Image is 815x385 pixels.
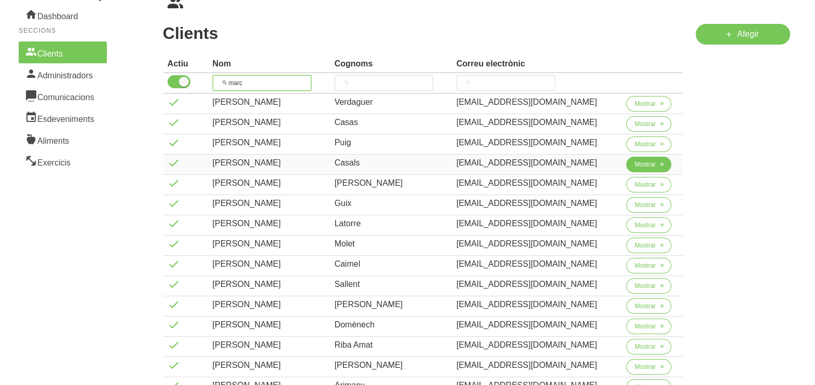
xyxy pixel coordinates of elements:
[457,278,618,291] div: [EMAIL_ADDRESS][DOMAIN_NAME]
[626,258,671,278] a: Mostrar
[335,238,448,250] div: Molet
[213,58,326,70] div: Nom
[626,116,671,136] a: Mostrar
[626,339,671,354] button: Mostrar
[335,217,448,230] div: Latorre
[737,28,759,40] span: Afegir
[626,319,671,338] a: Mostrar
[213,319,326,331] div: [PERSON_NAME]
[626,339,671,359] a: Mostrar
[213,359,326,372] div: [PERSON_NAME]
[335,298,448,311] div: [PERSON_NAME]
[634,342,656,351] span: Mostrar
[457,58,618,70] div: Correu electrònic
[19,150,107,172] a: Exercicis
[213,197,326,210] div: [PERSON_NAME]
[335,58,448,70] div: Cognoms
[19,42,107,63] a: Clients
[457,298,618,311] div: [EMAIL_ADDRESS][DOMAIN_NAME]
[626,136,671,156] a: Mostrar
[213,339,326,351] div: [PERSON_NAME]
[163,24,684,43] h1: Clients
[457,217,618,230] div: [EMAIL_ADDRESS][DOMAIN_NAME]
[626,278,671,298] a: Mostrar
[634,301,656,311] span: Mostrar
[634,180,656,189] span: Mostrar
[626,96,671,112] button: Mostrar
[457,157,618,169] div: [EMAIL_ADDRESS][DOMAIN_NAME]
[335,96,448,108] div: Verdaguer
[213,238,326,250] div: [PERSON_NAME]
[634,261,656,270] span: Mostrar
[626,177,671,192] button: Mostrar
[634,200,656,210] span: Mostrar
[213,278,326,291] div: [PERSON_NAME]
[626,116,671,132] button: Mostrar
[457,238,618,250] div: [EMAIL_ADDRESS][DOMAIN_NAME]
[213,157,326,169] div: [PERSON_NAME]
[634,160,656,169] span: Mostrar
[457,177,618,189] div: [EMAIL_ADDRESS][DOMAIN_NAME]
[457,339,618,351] div: [EMAIL_ADDRESS][DOMAIN_NAME]
[335,136,448,149] div: Puig
[19,4,107,26] a: Dashboard
[19,26,107,35] p: Seccions
[626,238,671,253] button: Mostrar
[626,136,671,152] button: Mostrar
[634,241,656,250] span: Mostrar
[335,197,448,210] div: Guix
[626,278,671,294] button: Mostrar
[626,359,671,379] a: Mostrar
[626,197,671,213] button: Mostrar
[213,258,326,270] div: [PERSON_NAME]
[168,58,204,70] div: Actiu
[19,107,107,129] a: Esdeveniments
[626,319,671,334] button: Mostrar
[457,116,618,129] div: [EMAIL_ADDRESS][DOMAIN_NAME]
[626,96,671,116] a: Mostrar
[634,322,656,331] span: Mostrar
[457,136,618,149] div: [EMAIL_ADDRESS][DOMAIN_NAME]
[213,177,326,189] div: [PERSON_NAME]
[696,24,790,45] a: Afegir
[213,96,326,108] div: [PERSON_NAME]
[213,116,326,129] div: [PERSON_NAME]
[457,319,618,331] div: [EMAIL_ADDRESS][DOMAIN_NAME]
[626,197,671,217] a: Mostrar
[19,129,107,150] a: Aliments
[213,298,326,311] div: [PERSON_NAME]
[626,298,671,314] button: Mostrar
[634,221,656,230] span: Mostrar
[19,63,107,85] a: Administradors
[634,362,656,372] span: Mostrar
[634,119,656,129] span: Mostrar
[335,116,448,129] div: Casas
[626,157,671,172] button: Mostrar
[634,281,656,291] span: Mostrar
[335,359,448,372] div: [PERSON_NAME]
[335,157,448,169] div: Casals
[626,238,671,257] a: Mostrar
[213,136,326,149] div: [PERSON_NAME]
[335,339,448,351] div: Riba Amat
[626,298,671,318] a: Mostrar
[626,157,671,176] a: Mostrar
[457,258,618,270] div: [EMAIL_ADDRESS][DOMAIN_NAME]
[626,177,671,197] a: Mostrar
[335,258,448,270] div: Caimel
[335,177,448,189] div: [PERSON_NAME]
[626,359,671,375] button: Mostrar
[457,359,618,372] div: [EMAIL_ADDRESS][DOMAIN_NAME]
[634,99,656,108] span: Mostrar
[213,217,326,230] div: [PERSON_NAME]
[19,85,107,107] a: Comunicacions
[626,258,671,273] button: Mostrar
[457,197,618,210] div: [EMAIL_ADDRESS][DOMAIN_NAME]
[626,217,671,233] button: Mostrar
[626,217,671,237] a: Mostrar
[457,96,618,108] div: [EMAIL_ADDRESS][DOMAIN_NAME]
[335,278,448,291] div: Sallent
[335,319,448,331] div: Domènech
[634,140,656,149] span: Mostrar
